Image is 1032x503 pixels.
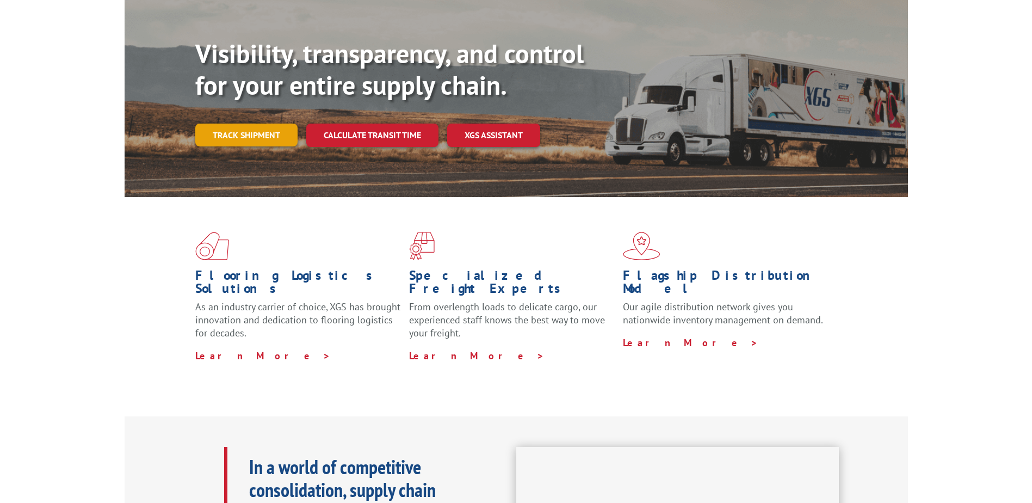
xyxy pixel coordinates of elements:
img: xgs-icon-total-supply-chain-intelligence-red [195,232,229,260]
h1: Specialized Freight Experts [409,269,615,300]
h1: Flooring Logistics Solutions [195,269,401,300]
a: XGS ASSISTANT [447,124,540,147]
b: Visibility, transparency, and control for your entire supply chain. [195,36,584,102]
a: Learn More > [195,349,331,362]
span: Our agile distribution network gives you nationwide inventory management on demand. [623,300,823,326]
h1: Flagship Distribution Model [623,269,829,300]
a: Calculate transit time [306,124,438,147]
img: xgs-icon-flagship-distribution-model-red [623,232,660,260]
img: xgs-icon-focused-on-flooring-red [409,232,435,260]
p: From overlength loads to delicate cargo, our experienced staff knows the best way to move your fr... [409,300,615,349]
a: Learn More > [623,336,758,349]
a: Learn More > [409,349,545,362]
span: As an industry carrier of choice, XGS has brought innovation and dedication to flooring logistics... [195,300,400,339]
a: Track shipment [195,124,298,146]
